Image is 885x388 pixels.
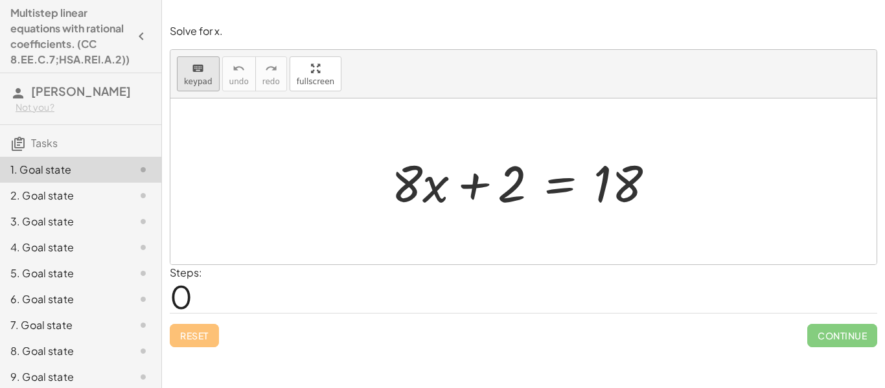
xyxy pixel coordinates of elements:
div: 2. Goal state [10,188,115,203]
button: undoundo [222,56,256,91]
span: 0 [170,277,192,316]
i: redo [265,61,277,76]
div: 7. Goal state [10,317,115,333]
div: 4. Goal state [10,240,115,255]
span: redo [262,77,280,86]
div: 6. Goal state [10,291,115,307]
div: Not you? [16,101,151,114]
span: [PERSON_NAME] [31,84,131,98]
p: Solve for x. [170,24,877,39]
i: Task not started. [135,188,151,203]
label: Steps: [170,266,202,279]
i: Task not started. [135,343,151,359]
i: Task not started. [135,266,151,281]
button: redoredo [255,56,287,91]
i: keyboard [192,61,204,76]
i: Task not started. [135,291,151,307]
button: fullscreen [290,56,341,91]
i: Task not started. [135,369,151,385]
div: 1. Goal state [10,162,115,177]
span: undo [229,77,249,86]
i: Task not started. [135,214,151,229]
i: undo [233,61,245,76]
span: Tasks [31,136,58,150]
i: Task not started. [135,240,151,255]
div: 9. Goal state [10,369,115,385]
span: fullscreen [297,77,334,86]
span: keypad [184,77,213,86]
i: Task not started. [135,162,151,177]
h4: Multistep linear equations with rational coefficients. (CC 8.EE.C.7;HSA.REI.A.2)) [10,5,130,67]
div: 8. Goal state [10,343,115,359]
button: keyboardkeypad [177,56,220,91]
div: 5. Goal state [10,266,115,281]
i: Task not started. [135,317,151,333]
div: 3. Goal state [10,214,115,229]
